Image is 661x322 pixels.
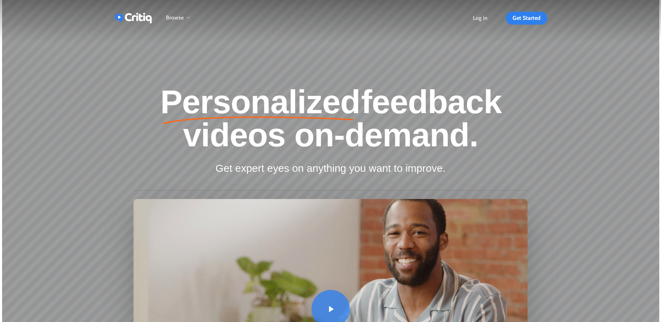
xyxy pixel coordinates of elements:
[133,162,528,175] h3: Get expert eyes on anything you want to improve.
[166,14,184,21] span: Browse
[506,15,547,21] a: Get Started
[159,85,361,118] em: Personalized
[513,15,540,21] span: Get Started
[166,15,191,21] a: Browse
[473,15,487,21] a: Log in
[133,85,528,152] h1: feedback videos on-demand.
